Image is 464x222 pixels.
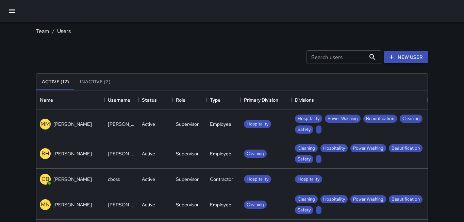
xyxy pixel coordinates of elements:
[389,196,422,203] span: Beautification
[74,74,116,90] button: Inactive (2)
[244,151,267,157] span: Cleaning
[176,121,199,127] div: Supervisor
[108,121,135,127] div: Melanie
[40,120,50,128] p: MM
[244,90,278,109] div: Primary Division
[295,156,313,163] span: Safety
[295,196,318,203] span: Cleaning
[295,207,313,214] span: Safety
[53,150,92,157] p: [PERSON_NAME]
[40,90,53,109] div: Name
[176,176,199,183] div: Supervisor
[36,28,49,35] a: Team
[42,175,49,183] p: CB
[389,145,422,152] span: Beautification
[142,150,155,157] div: Active
[206,90,241,109] div: Type
[108,150,135,157] div: brandon
[142,176,155,183] div: Active
[320,145,348,152] span: Hospitality
[142,201,155,208] div: Active
[36,74,74,90] button: Active (12)
[244,121,271,127] span: Hospitality
[42,150,49,158] p: BH
[295,126,313,133] span: Safety
[400,116,422,122] span: Cleaning
[350,196,386,203] span: Power Washing
[53,201,92,208] p: [PERSON_NAME]
[36,90,104,109] div: Name
[176,201,199,208] div: Supervisor
[320,196,348,203] span: Hospitality
[138,90,172,109] div: Status
[210,150,231,157] div: Employee
[295,145,318,152] span: Cleaning
[384,51,428,64] a: New User
[104,90,138,109] div: Username
[210,90,220,109] div: Type
[57,28,71,35] a: Users
[108,201,135,208] div: Michael
[350,145,386,152] span: Power Washing
[363,116,397,122] span: Beautification
[295,176,322,183] span: Hospitality
[241,90,292,109] div: Primary Division
[53,176,92,183] p: [PERSON_NAME]
[176,90,185,109] div: Role
[41,201,50,209] p: MN
[52,27,54,35] li: /
[108,176,120,183] div: cboss
[53,121,92,127] p: [PERSON_NAME]
[210,121,231,127] div: Employee
[325,116,361,122] span: Power Washing
[295,116,322,122] span: Hospitality
[108,90,130,109] div: Username
[142,90,157,109] div: Status
[210,176,233,183] div: Contractor
[244,176,271,183] span: Hospitality
[176,150,199,157] div: Supervisor
[172,90,206,109] div: Role
[244,202,267,208] span: Cleaning
[292,90,428,109] div: Divisions
[210,201,231,208] div: Employee
[295,90,314,109] div: Divisions
[142,121,155,127] div: Active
